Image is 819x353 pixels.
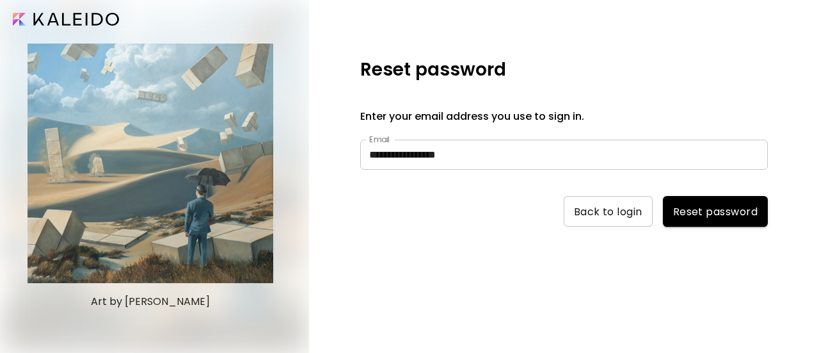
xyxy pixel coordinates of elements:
h5: Reset password [360,56,506,83]
h5: Enter your email address you use to sign in. [360,109,768,124]
span: Back to login [574,205,642,218]
button: Back to login [564,196,653,227]
button: Reset password [663,196,768,227]
span: Reset password [673,205,758,218]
